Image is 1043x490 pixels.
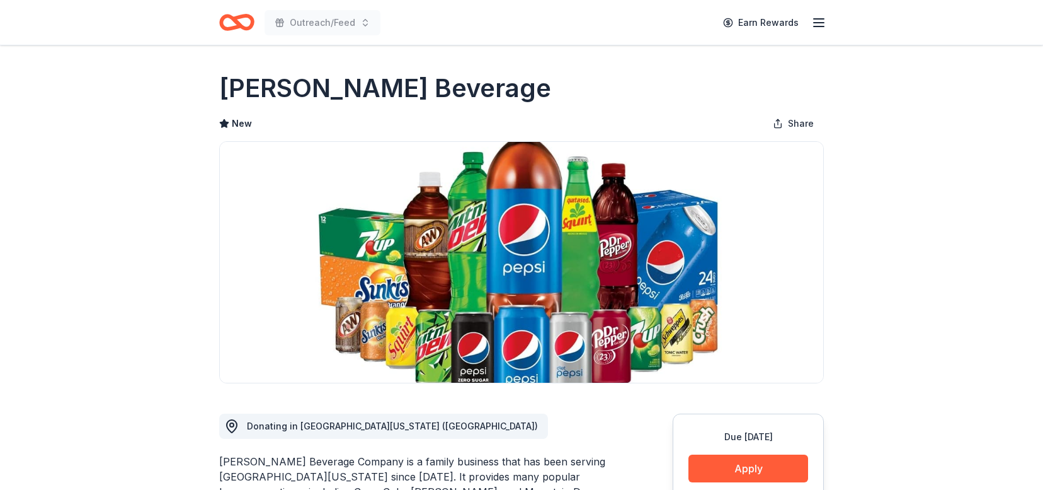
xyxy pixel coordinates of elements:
[715,11,806,34] a: Earn Rewards
[247,421,538,431] span: Donating in [GEOGRAPHIC_DATA][US_STATE] ([GEOGRAPHIC_DATA])
[688,455,808,482] button: Apply
[763,111,824,136] button: Share
[232,116,252,131] span: New
[290,15,355,30] span: Outreach/Feed
[219,71,551,106] h1: [PERSON_NAME] Beverage
[219,8,254,37] a: Home
[265,10,380,35] button: Outreach/Feed
[788,116,814,131] span: Share
[688,429,808,445] div: Due [DATE]
[220,142,823,383] img: Image for Weinstein Beverage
